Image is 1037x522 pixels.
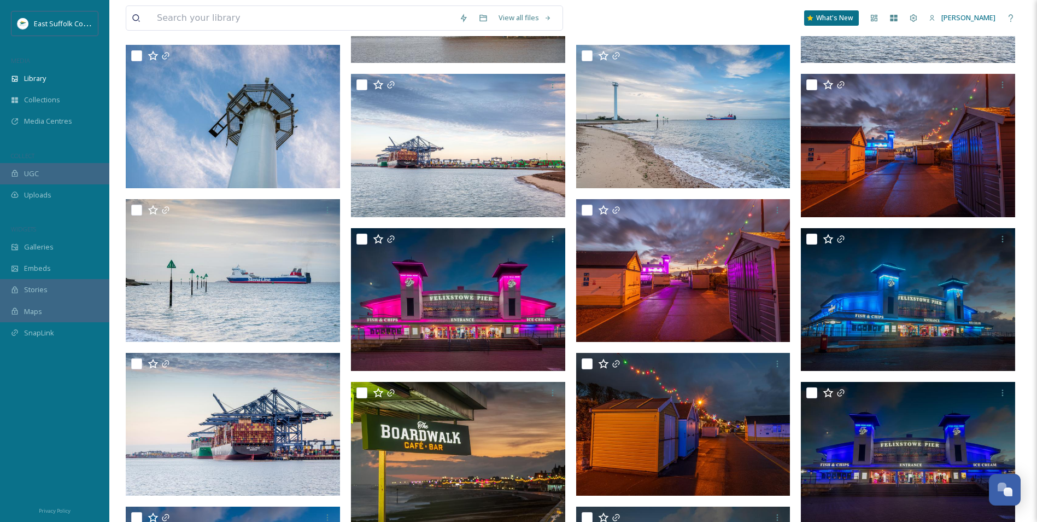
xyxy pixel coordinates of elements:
span: Stories [24,285,48,295]
span: Collections [24,95,60,105]
button: Open Chat [989,474,1021,506]
span: Galleries [24,242,54,252]
img: Felixstowe_Landguard_JamesCrisp@crispdesign_1124 (1).jpg [351,74,565,217]
img: Felixstowe_Pier_Promenade_JamesCrisp@crispdesign (21).jpg [801,74,1015,217]
span: Maps [24,306,42,317]
img: Felixstowe_Pier_Promenade_JamesCrisp@crispdesign_1124 (27).jpg [351,228,565,371]
a: View all files [493,7,557,28]
span: East Suffolk Council [34,18,98,28]
a: Privacy Policy [39,503,71,517]
img: Felixstowe_Landguard_JamesCisp@crispdesign (3).jpg [126,199,340,343]
img: Felixstowe_Pier_Promenade_JamesCrisp@crispdesign (9).jpg [576,199,790,342]
img: Felixstowe_Landguard_JamesCrisp@crispdesign_1124.jpg [576,45,790,188]
span: [PERSON_NAME] [941,13,995,22]
img: Felixstowe_Landguard_JamesCrisp@crispdesign_1124 (12).jpg [126,45,340,188]
span: MEDIA [11,56,30,65]
span: SnapLink [24,328,54,338]
span: Embeds [24,263,51,274]
span: UGC [24,169,39,179]
a: What's New [804,10,859,26]
input: Search your library [151,6,454,30]
span: WIDGETS [11,225,36,233]
img: Felixstowe_Pier_Promenade_JamesCrisp@crispdesign_1124 (22).jpg [576,353,790,496]
span: COLLECT [11,152,34,160]
span: Media Centres [24,116,72,126]
img: ESC%20Logo.png [17,18,28,29]
span: Library [24,73,46,84]
span: Uploads [24,190,51,200]
img: Felixstowe_Landguard_JamesCisp@crispdesign (4).jpg [126,353,340,496]
img: Felixstowe_Pier_Promenade_JamesCrisp@crispdesign_1124 (29).jpg [801,228,1015,372]
a: [PERSON_NAME] [923,7,1001,28]
span: Privacy Policy [39,507,71,514]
